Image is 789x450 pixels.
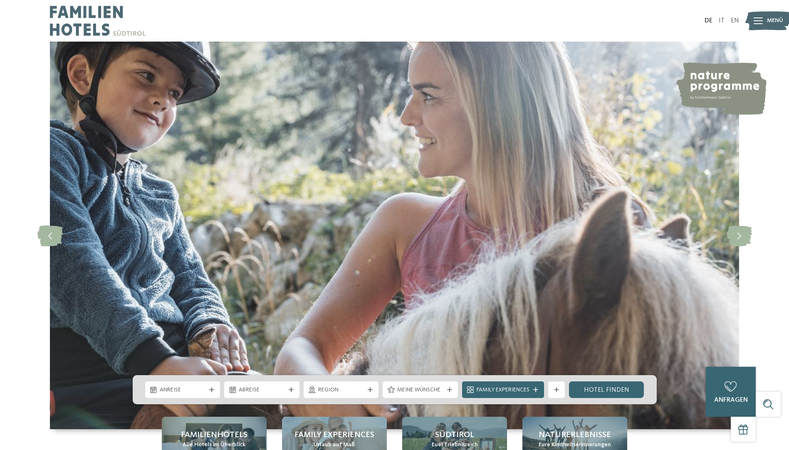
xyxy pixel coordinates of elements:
[50,42,739,429] img: Familienhotels Südtirol: The happy family places
[294,429,374,441] span: Family Experiences
[477,386,529,394] span: Family Experiences
[432,441,478,449] span: Euer Erlebnisreich
[160,386,206,394] span: Anreise
[675,62,767,115] img: nature programme by Familienhotels Südtirol
[539,429,611,441] span: Naturerlebnisse
[314,441,355,449] span: Urlaub auf Maß
[731,17,739,24] a: EN
[719,17,725,24] a: IT
[767,17,783,25] span: Menü
[705,17,712,24] a: DE
[397,386,443,394] span: Meine Wünsche
[706,367,756,417] a: anfragen
[539,441,611,449] span: Eure Kindheitserinnerungen
[569,381,644,398] a: Hotel finden
[181,429,247,441] span: Familienhotels
[183,441,245,449] span: Alle Hotels im Überblick
[318,386,364,394] span: Region
[435,429,474,441] span: Südtirol
[714,397,748,403] span: anfragen
[239,386,285,394] span: Abreise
